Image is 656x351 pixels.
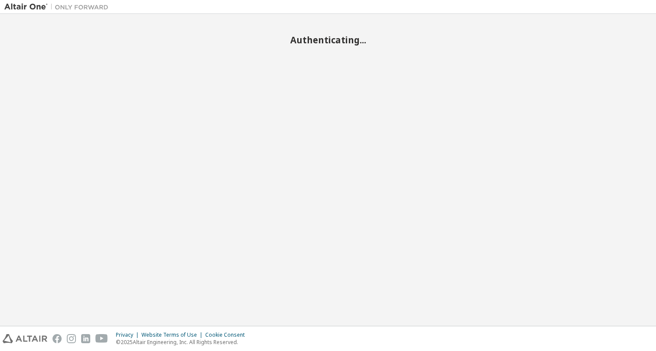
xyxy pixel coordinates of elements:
img: altair_logo.svg [3,334,47,343]
img: linkedin.svg [81,334,90,343]
img: facebook.svg [52,334,62,343]
img: youtube.svg [95,334,108,343]
img: Altair One [4,3,113,11]
div: Privacy [116,331,141,338]
img: instagram.svg [67,334,76,343]
div: Cookie Consent [205,331,250,338]
p: © 2025 Altair Engineering, Inc. All Rights Reserved. [116,338,250,346]
h2: Authenticating... [4,34,652,45]
div: Website Terms of Use [141,331,205,338]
